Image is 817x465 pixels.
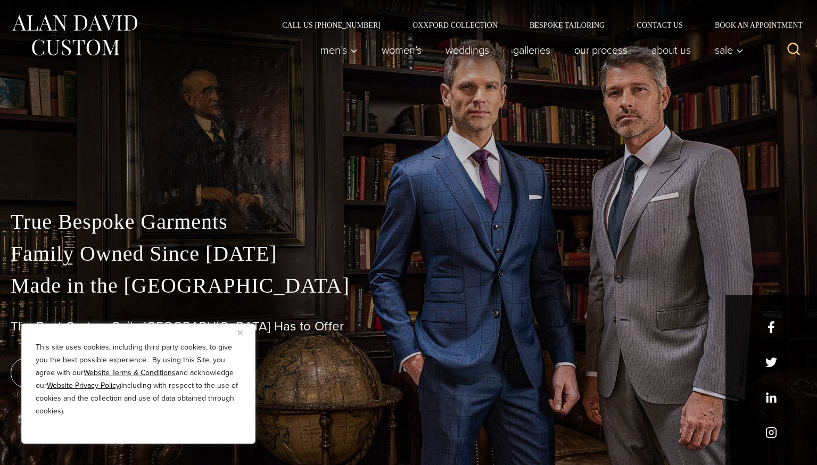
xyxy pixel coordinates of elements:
a: Our Process [563,39,640,61]
a: Book an Appointment [699,21,806,29]
img: Close [238,330,243,335]
nav: Primary Navigation [309,39,749,61]
a: About Us [640,39,703,61]
img: Alan David Custom [11,12,138,59]
a: Galleries [501,39,563,61]
p: True Bespoke Garments Family Owned Since [DATE] Made in the [GEOGRAPHIC_DATA] [11,206,806,302]
a: Website Privacy Policy [47,380,120,391]
span: Men’s [320,45,358,55]
button: Close [238,326,251,339]
a: Call Us [PHONE_NUMBER] [266,21,397,29]
h1: The Best Custom Suits [GEOGRAPHIC_DATA] Has to Offer [11,319,806,334]
p: This site uses cookies, including third party cookies, to give you the best possible experience. ... [36,341,241,418]
a: Women’s [370,39,434,61]
span: Sale [715,45,744,55]
button: View Search Form [781,37,806,63]
a: Bespoke Tailoring [514,21,621,29]
a: Website Terms & Conditions [84,367,176,378]
a: book an appointment [11,358,160,388]
a: Contact Us [621,21,699,29]
a: weddings [434,39,501,61]
a: Oxxford Collection [397,21,514,29]
nav: Secondary Navigation [266,21,806,29]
